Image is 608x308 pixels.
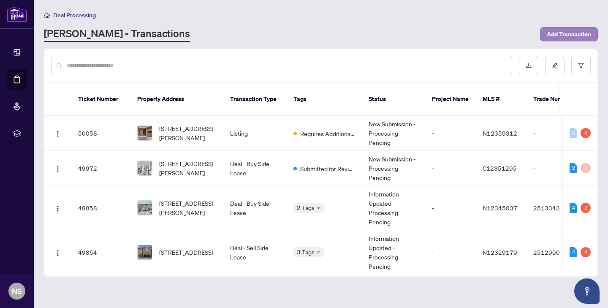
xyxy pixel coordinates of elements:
[570,203,577,213] div: 4
[519,56,538,75] button: download
[54,166,61,172] img: Logo
[362,186,425,230] td: Information Updated - Processing Pending
[297,203,315,213] span: 2 Tags
[54,205,61,212] img: Logo
[362,230,425,275] td: Information Updated - Processing Pending
[581,163,591,173] div: 0
[527,83,586,116] th: Trade Number
[527,186,586,230] td: 2513343
[159,199,217,217] span: [STREET_ADDRESS][PERSON_NAME]
[425,83,476,116] th: Project Name
[138,201,152,215] img: thumbnail-img
[362,83,425,116] th: Status
[552,63,558,68] span: edit
[51,245,65,259] button: Logo
[287,83,362,116] th: Tags
[71,230,130,275] td: 49854
[574,278,600,304] button: Open asap
[159,124,217,142] span: [STREET_ADDRESS][PERSON_NAME]
[44,27,190,42] a: [PERSON_NAME] - Transactions
[425,151,476,186] td: -
[527,116,586,151] td: -
[570,163,577,173] div: 2
[362,151,425,186] td: New Submission - Processing Pending
[570,247,577,257] div: 4
[300,129,355,138] span: Requires Additional Docs
[130,83,223,116] th: Property Address
[581,247,591,257] div: 4
[71,186,130,230] td: 49858
[527,151,586,186] td: -
[51,161,65,175] button: Logo
[547,27,591,41] span: Add Transaction
[51,126,65,140] button: Logo
[44,12,50,18] span: home
[223,83,287,116] th: Transaction Type
[483,164,517,172] span: C12351295
[159,159,217,177] span: [STREET_ADDRESS][PERSON_NAME]
[362,116,425,151] td: New Submission - Processing Pending
[527,230,586,275] td: 2512990
[71,83,130,116] th: Ticket Number
[54,250,61,256] img: Logo
[425,230,476,275] td: -
[316,250,320,254] span: down
[223,186,287,230] td: Deal - Buy Side Lease
[425,186,476,230] td: -
[483,204,517,212] span: N12345037
[483,248,517,256] span: N12329179
[571,56,591,75] button: filter
[578,63,584,68] span: filter
[12,285,22,297] span: NS
[138,126,152,140] img: thumbnail-img
[7,6,27,22] img: logo
[526,63,532,68] span: download
[297,247,315,257] span: 3 Tags
[425,116,476,151] td: -
[570,128,577,138] div: 0
[53,11,96,19] span: Deal Processing
[300,164,355,173] span: Submitted for Review
[223,151,287,186] td: Deal - Buy Side Lease
[71,151,130,186] td: 49972
[540,27,598,41] button: Add Transaction
[223,116,287,151] td: Listing
[581,203,591,213] div: 2
[483,129,517,137] span: N12359312
[138,161,152,175] img: thumbnail-img
[316,206,320,210] span: down
[223,230,287,275] td: Deal - Sell Side Lease
[51,201,65,215] button: Logo
[54,131,61,137] img: Logo
[71,116,130,151] td: 50058
[138,245,152,259] img: thumbnail-img
[159,248,213,257] span: [STREET_ADDRESS]
[581,128,591,138] div: 4
[476,83,527,116] th: MLS #
[545,56,565,75] button: edit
